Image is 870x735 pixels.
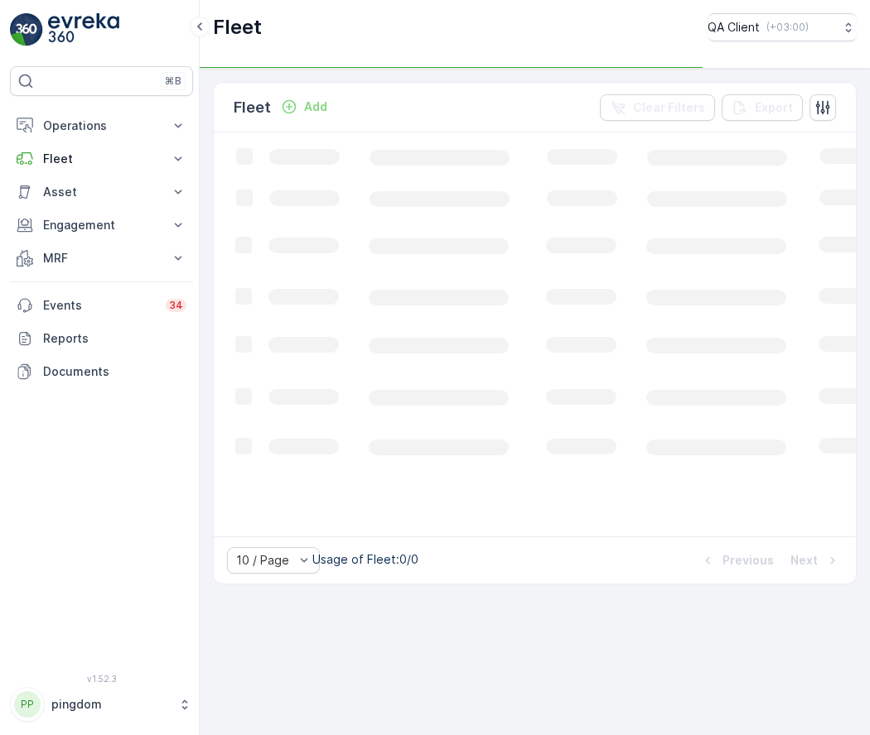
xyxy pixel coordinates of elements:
[633,99,705,116] p: Clear Filters
[43,250,160,267] p: MRF
[10,355,193,388] a: Documents
[790,552,818,569] p: Next
[51,696,170,713] p: pingdom
[43,217,160,233] p: Engagement
[600,94,715,121] button: Clear Filters
[766,21,809,34] p: ( +03:00 )
[10,109,193,142] button: Operations
[10,242,193,275] button: MRF
[10,289,193,322] a: Events34
[10,13,43,46] img: logo
[43,363,186,380] p: Documents
[755,99,793,116] p: Export
[43,297,156,314] p: Events
[48,13,119,46] img: logo_light-DOdMpM7g.png
[304,98,327,115] p: Add
[698,550,776,570] button: Previous
[213,14,262,41] p: Fleet
[10,322,193,355] a: Reports
[312,551,418,568] p: Usage of Fleet : 0/0
[789,550,843,570] button: Next
[10,674,193,684] span: v 1.52.3
[14,691,41,718] div: PP
[43,184,160,200] p: Asset
[43,330,186,347] p: Reports
[234,96,271,119] p: Fleet
[274,97,334,117] button: Add
[708,19,760,36] p: QA Client
[10,687,193,722] button: PPpingdom
[10,175,193,209] button: Asset
[43,118,160,134] p: Operations
[723,552,774,569] p: Previous
[10,209,193,242] button: Engagement
[165,74,181,88] p: ⌘B
[722,94,803,121] button: Export
[43,151,160,167] p: Fleet
[10,142,193,175] button: Fleet
[169,299,183,312] p: 34
[708,13,857,41] button: QA Client(+03:00)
